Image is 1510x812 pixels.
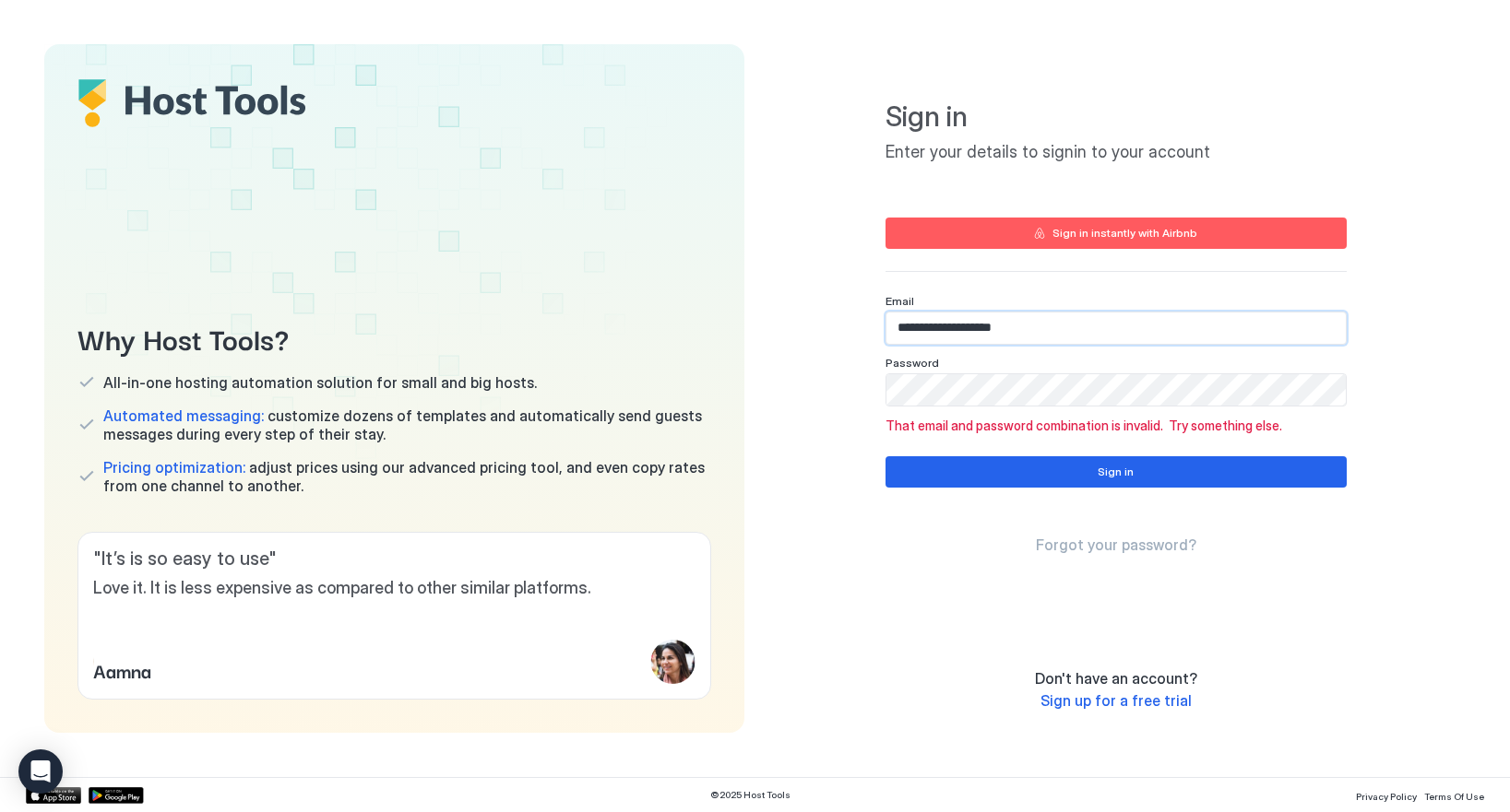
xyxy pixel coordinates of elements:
span: Enter your details to signin to your account [886,142,1347,163]
div: Open Intercom Messenger [18,749,63,794]
div: Sign in instantly with Airbnb [1052,225,1197,241]
span: Sign up for a free trial [1040,691,1192,710]
span: Email [886,294,914,308]
span: Privacy Policy [1356,791,1417,802]
span: " It’s is so easy to use " [93,547,696,571]
span: Password [886,356,939,370]
span: Automated messaging: [103,406,264,425]
input: Input Field [886,312,1346,344]
span: Pricing optimization: [103,458,245,477]
div: profile [651,640,696,684]
a: Forgot your password? [1036,535,1196,555]
span: Love it. It is less expensive as compared to other similar platforms. [93,578,696,599]
a: Google Play Store [89,787,144,804]
span: Why Host Tools? [77,317,711,359]
a: Privacy Policy [1356,785,1417,805]
span: Aamna [93,656,151,684]
button: Sign in [886,456,1347,488]
button: Sign in instantly with Airbnb [886,218,1347,249]
span: Don't have an account? [1035,669,1197,688]
span: adjust prices using our advanced pricing tool, and even copy rates from one channel to another. [103,458,711,495]
a: Sign up for a free trial [1040,691,1192,711]
a: App Store [26,787,81,804]
span: Forgot your password? [1036,535,1196,554]
span: All-in-one hosting automation solution for small and big hosts. [103,373,537,392]
span: That email and password combination is invalid. Try something else. [886,418,1347,434]
a: Terms Of Use [1424,785,1484,805]
span: customize dozens of templates and automatically send guests messages during every step of their s... [103,406,711,443]
span: Sign in [886,100,1347,135]
input: Input Field [886,374,1346,406]
span: Terms Of Use [1424,791,1484,802]
div: Sign in [1098,464,1134,480]
span: © 2025 Host Tools [710,789,791,801]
